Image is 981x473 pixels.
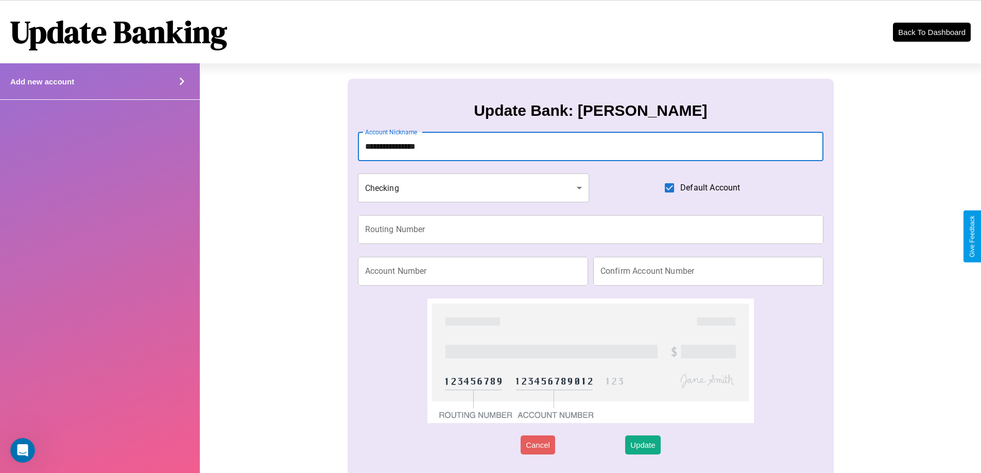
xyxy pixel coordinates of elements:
div: Give Feedback [969,216,976,257]
button: Update [625,435,660,454]
button: Back To Dashboard [893,23,971,42]
span: Default Account [680,182,740,194]
img: check [427,299,753,423]
h4: Add new account [10,77,74,86]
iframe: Intercom live chat [10,438,35,463]
h1: Update Banking [10,11,227,53]
h3: Update Bank: [PERSON_NAME] [474,102,707,119]
label: Account Nickname [365,128,418,136]
div: Checking [358,173,590,202]
button: Cancel [521,435,555,454]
